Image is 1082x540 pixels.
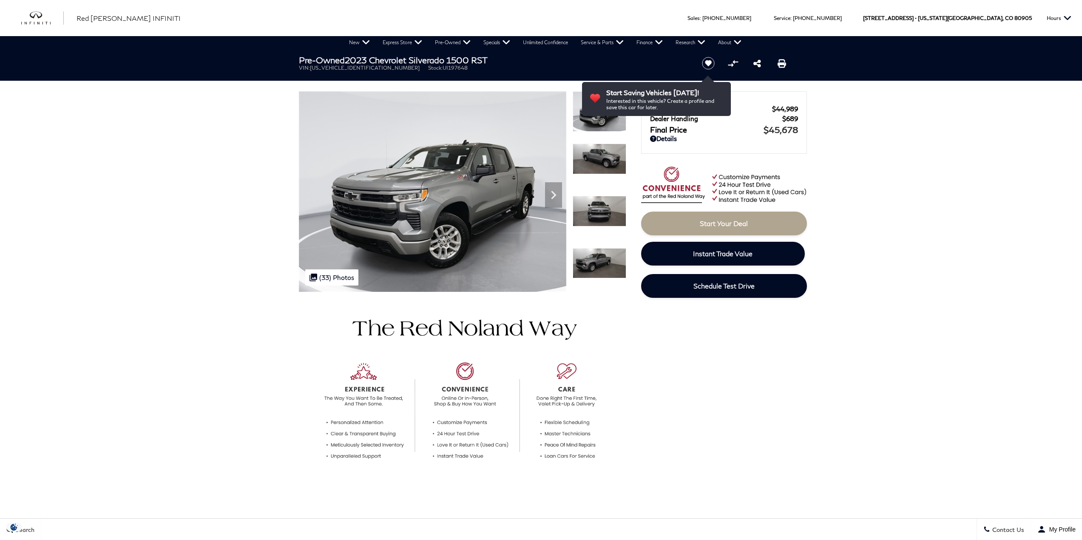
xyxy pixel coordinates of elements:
[77,13,181,23] a: Red [PERSON_NAME] INFINITI
[778,58,786,68] a: Print this Pre-Owned 2023 Chevrolet Silverado 1500 RST
[545,182,562,208] div: Next
[299,55,345,65] strong: Pre-Owned
[727,57,739,70] button: Compare vehicle
[700,219,748,227] span: Start Your Deal
[517,36,574,49] a: Unlimited Confidence
[650,105,798,113] a: Red [PERSON_NAME] $44,989
[21,11,64,25] a: infiniti
[650,125,764,134] span: Final Price
[376,36,429,49] a: Express Store
[299,55,688,65] h1: 2023 Chevrolet Silverado 1500 RST
[4,523,24,532] section: Click to Open Cookie Consent Modal
[712,36,748,49] a: About
[443,65,468,71] span: UI197648
[793,15,842,21] a: [PHONE_NUMBER]
[693,249,753,257] span: Instant Trade Value
[641,242,805,266] a: Instant Trade Value
[782,115,798,122] span: $689
[343,36,376,49] a: New
[77,14,181,22] span: Red [PERSON_NAME] INFINITI
[650,105,772,113] span: Red [PERSON_NAME]
[650,115,782,122] span: Dealer Handling
[477,36,517,49] a: Specials
[641,212,807,235] a: Start Your Deal
[790,15,792,21] span: :
[772,105,798,113] span: $44,989
[650,124,798,135] a: Final Price $45,678
[702,15,751,21] a: [PHONE_NUMBER]
[429,36,477,49] a: Pre-Owned
[863,15,1032,21] a: [STREET_ADDRESS] • [US_STATE][GEOGRAPHIC_DATA], CO 80905
[573,248,626,279] img: Used 2023 Sterling Gray Metallic Chevrolet RST image 4
[774,15,790,21] span: Service
[573,91,626,132] img: Used 2023 Sterling Gray Metallic Chevrolet RST image 1
[669,36,712,49] a: Research
[693,282,755,290] span: Schedule Test Drive
[310,65,420,71] span: [US_VEHICLE_IDENTIFICATION_NUMBER]
[687,15,700,21] span: Sales
[13,526,34,533] span: Search
[574,36,630,49] a: Service & Parts
[299,65,310,71] span: VIN:
[4,523,24,532] img: Opt-Out Icon
[650,135,798,142] a: Details
[699,57,718,70] button: Save vehicle
[764,124,798,135] span: $45,678
[1046,526,1076,533] span: My Profile
[700,15,701,21] span: :
[630,36,669,49] a: Finance
[753,58,761,68] a: Share this Pre-Owned 2023 Chevrolet Silverado 1500 RST
[305,269,358,286] div: (33) Photos
[1031,519,1082,540] button: Open user profile menu
[299,91,566,292] img: Used 2023 Sterling Gray Metallic Chevrolet RST image 1
[650,115,798,122] a: Dealer Handling $689
[343,36,748,49] nav: Main Navigation
[990,526,1024,533] span: Contact Us
[573,196,626,226] img: Used 2023 Sterling Gray Metallic Chevrolet RST image 3
[641,274,807,298] a: Schedule Test Drive
[428,65,443,71] span: Stock:
[573,144,626,174] img: Used 2023 Sterling Gray Metallic Chevrolet RST image 2
[21,11,64,25] img: INFINITI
